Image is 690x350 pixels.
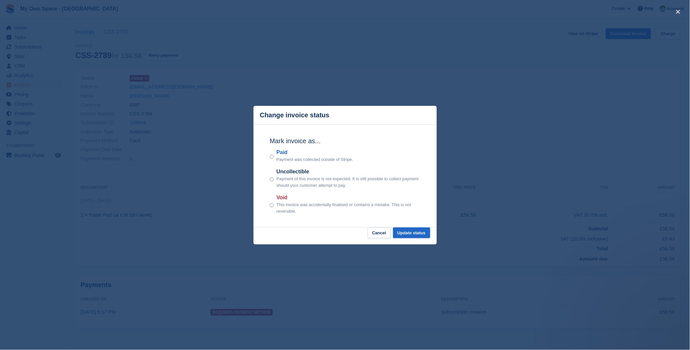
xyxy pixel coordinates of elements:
button: close [673,7,683,17]
button: Update status [393,227,430,238]
p: This invoice was accidentally finalised or contains a mistake. This is not reversible. [276,202,420,214]
p: Change invoice status [260,111,329,119]
label: Uncollectible [276,168,420,176]
h2: Mark invoice as... [270,136,420,146]
p: Payment was collected outside of Stripe. [276,156,353,163]
button: Cancel [367,227,391,238]
label: Paid [276,148,353,156]
label: Void [276,194,420,202]
p: Payment of this invoice is not expected. It is still possible to collect payment should your cust... [276,176,420,188]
